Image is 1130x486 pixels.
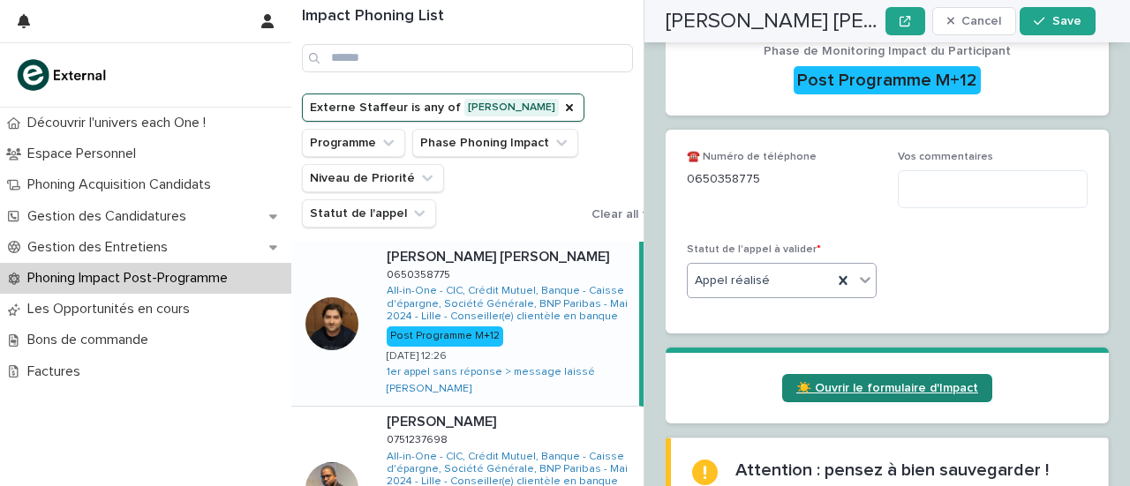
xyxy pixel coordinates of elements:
p: Factures [20,363,94,380]
a: All-in-One - CIC, Crédit Mutuel, Banque - Caisse d'épargne, Société Générale, BNP Paribas - Mai 2... [387,285,632,323]
button: Save [1020,7,1095,35]
a: [PERSON_NAME] [PERSON_NAME][PERSON_NAME] [PERSON_NAME] 06503587750650358775 All-in-One - CIC, Cré... [291,242,644,407]
span: ☎️ Numéro de téléphone [687,152,817,162]
p: 0650358775 [387,265,454,281]
span: Appel réalisé [695,272,770,290]
p: [PERSON_NAME] [PERSON_NAME] [387,245,613,265]
p: Bons de commande [20,332,162,348]
p: Gestion des Entretiens [20,239,182,256]
p: Phoning Impact Post-Programme [20,270,242,287]
input: Search [302,44,633,72]
h2: Mohamad hamza AL ABIAD [666,9,878,34]
button: Clear all filters [584,201,675,228]
button: Niveau de Priorité [302,164,444,192]
button: Externe Staffeur [302,93,584,122]
span: Clear all filters [591,208,675,221]
a: [PERSON_NAME] [387,383,471,395]
span: Vos commentaires [898,152,993,162]
span: Statut de l'appel à valider [687,244,821,255]
p: Découvrir l'univers each One ! [20,115,220,131]
a: ☀️ Ouvrir le formulaire d'Impact [782,374,992,402]
span: Cancel [961,15,1001,27]
p: Gestion des Candidatures [20,208,200,225]
p: Phoning Acquisition Candidats [20,176,225,193]
p: 0650358775 [687,170,877,189]
button: Statut de l'appel [302,199,436,228]
h1: Impact Phoning List [302,7,633,26]
p: [PERSON_NAME] [387,410,500,430]
p: Les Opportunités en cours [20,301,204,318]
button: Phase Phoning Impact [412,129,578,157]
div: Post Programme M+12 [387,326,503,346]
span: ☀️ Ouvrir le formulaire d'Impact [796,382,978,394]
p: Espace Personnel [20,146,150,162]
h2: Attention : pensez à bien sauvegarder ! [735,460,1049,481]
p: [DATE] 12:26 [387,350,447,363]
span: Save [1052,15,1081,27]
div: Post Programme M+12 [794,66,981,94]
p: 0751237698 [387,430,451,446]
a: 1er appel sans réponse > message laissé [387,366,595,378]
button: Programme [302,129,405,157]
button: Cancel [932,7,1017,35]
img: bc51vvfgR2QLHU84CWIQ [14,57,111,93]
span: Phase de Monitoring Impact du Participant [764,45,1011,57]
